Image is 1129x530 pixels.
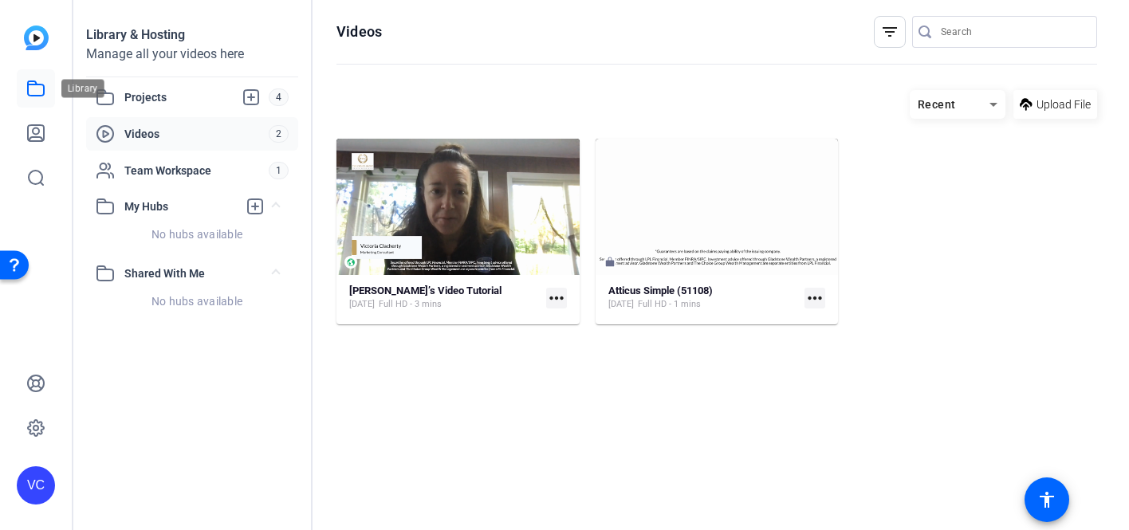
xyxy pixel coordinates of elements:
img: blue-gradient.svg [24,26,49,50]
strong: [PERSON_NAME]’s Video Tutorial [349,285,502,296]
mat-expansion-panel-header: Shared With Me [86,257,298,289]
a: [PERSON_NAME]’s Video Tutorial[DATE]Full HD - 3 mins [349,285,540,311]
h1: Videos [336,22,382,41]
mat-icon: accessibility [1037,490,1056,509]
div: VC [17,466,55,504]
div: Manage all your videos here [86,45,298,64]
span: Videos [124,126,269,142]
span: Full HD - 3 mins [379,298,442,311]
div: Library & Hosting [86,26,298,45]
span: Upload File [1037,96,1091,113]
span: Recent [918,98,956,111]
input: Search [941,22,1084,41]
span: Full HD - 1 mins [638,298,701,311]
span: My Hubs [124,198,238,215]
mat-icon: filter_list [880,22,899,41]
mat-icon: more_horiz [546,288,567,308]
div: Library [61,79,106,98]
div: No hubs available [96,293,298,309]
span: [DATE] [608,298,634,311]
strong: Atticus Simple (51108) [608,285,713,296]
span: 2 [269,125,289,143]
mat-expansion-panel-header: My Hubs [86,190,298,222]
span: 1 [269,162,289,179]
a: Atticus Simple (51108)[DATE]Full HD - 1 mins [608,285,799,311]
span: Shared With Me [124,265,273,282]
div: My Hubs [86,222,298,257]
span: [DATE] [349,298,375,311]
span: Team Workspace [124,163,269,179]
button: Upload File [1013,90,1097,119]
mat-icon: more_horiz [804,288,825,308]
div: Shared With Me [86,289,298,324]
span: 4 [269,88,289,106]
div: No hubs available [96,226,298,242]
span: Projects [124,88,269,107]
